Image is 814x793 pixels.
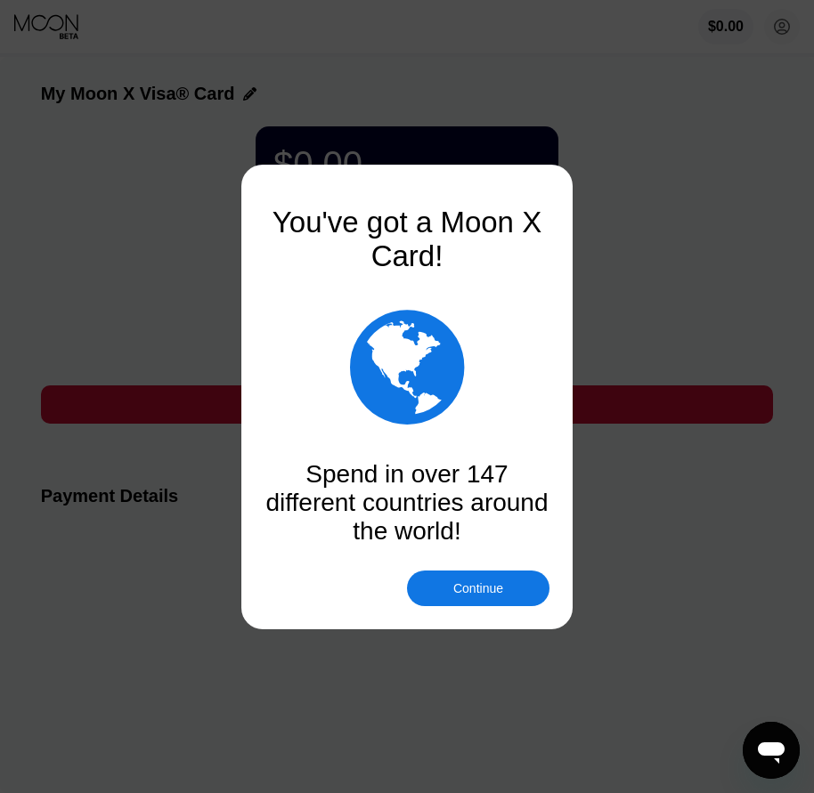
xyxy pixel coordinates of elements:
[265,300,549,433] div: 
[453,581,503,595] div: Continue
[743,722,800,779] iframe: Button to launch messaging window
[407,570,549,606] div: Continue
[265,206,549,273] div: You've got a Moon X Card!
[350,300,465,433] div: 
[265,460,549,546] div: Spend in over 147 different countries around the world!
